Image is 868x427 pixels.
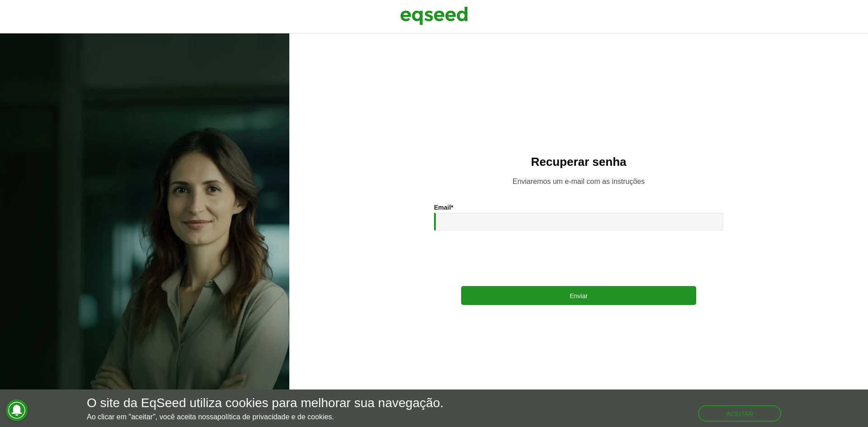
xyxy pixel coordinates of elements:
h2: Recuperar senha [307,155,850,169]
button: Aceitar [698,405,781,422]
button: Enviar [461,286,696,305]
p: Ao clicar em "aceitar", você aceita nossa . [87,413,443,421]
label: Email [434,204,453,211]
img: EqSeed Logo [400,5,468,27]
p: Enviaremos um e-mail com as instruções [307,177,850,186]
h5: O site da EqSeed utiliza cookies para melhorar sua navegação. [87,396,443,410]
a: política de privacidade e de cookies [217,413,332,421]
iframe: reCAPTCHA [510,239,647,275]
span: Este campo é obrigatório. [451,204,453,211]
